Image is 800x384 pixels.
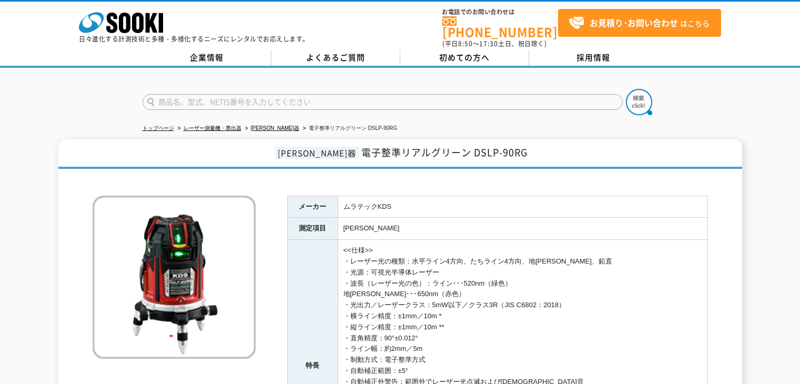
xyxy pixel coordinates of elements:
img: 電子整準リアルグリーン DSLP-90RG [93,196,256,359]
a: 初めての方へ [400,50,529,66]
img: btn_search.png [626,89,652,115]
span: [PERSON_NAME]器 [275,147,359,159]
a: お見積り･お問い合わせはこちら [558,9,721,37]
a: [PERSON_NAME]器 [251,125,299,131]
span: (平日 ～ 土日、祝日除く) [442,39,546,48]
span: お電話でのお問い合わせは [442,9,558,15]
a: レーザー測量機・墨出器 [184,125,241,131]
a: [PHONE_NUMBER] [442,16,558,38]
td: [PERSON_NAME] [338,218,707,240]
li: 電子整準リアルグリーン DSLP-90RG [301,123,397,134]
span: 電子整準リアルグリーン DSLP-90RG [361,145,528,159]
span: 8:50 [458,39,473,48]
span: はこちら [569,15,710,31]
span: 17:30 [479,39,498,48]
th: 測定項目 [287,218,338,240]
span: 初めての方へ [439,52,490,63]
a: 採用情報 [529,50,658,66]
a: トップページ [143,125,174,131]
input: 商品名、型式、NETIS番号を入力してください [143,94,623,110]
strong: お見積り･お問い合わせ [590,16,678,29]
th: メーカー [287,196,338,218]
a: よくあるご質問 [271,50,400,66]
a: 企業情報 [143,50,271,66]
p: 日々進化する計測技術と多種・多様化するニーズにレンタルでお応えします。 [79,36,309,42]
td: ムラテックKDS [338,196,707,218]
